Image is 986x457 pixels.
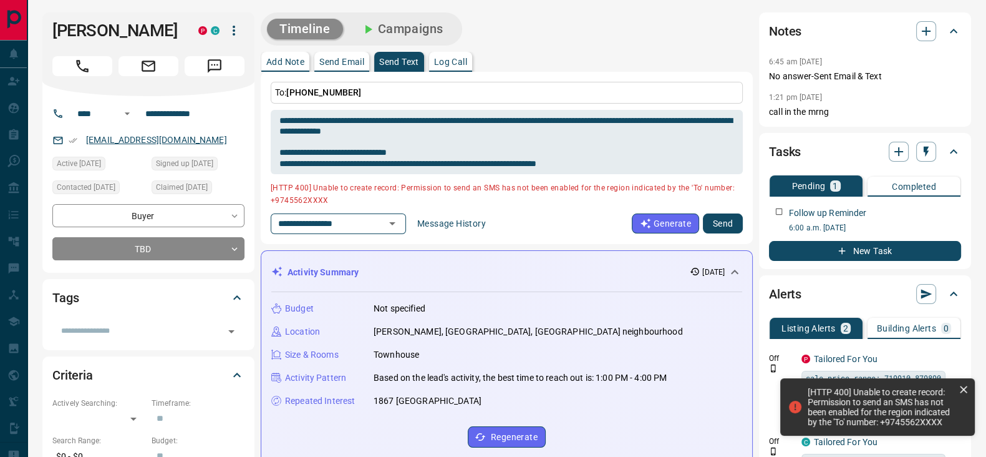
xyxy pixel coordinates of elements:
button: New Task [769,241,961,261]
button: Open [120,106,135,121]
button: Generate [632,214,699,233]
div: Criteria [52,360,244,390]
button: Campaigns [348,19,456,39]
span: Call [52,56,112,76]
div: Fri Feb 28 2025 [152,180,244,198]
div: Fri Mar 04 2022 [152,157,244,174]
button: Timeline [267,19,343,39]
p: Based on the lead's activity, the best time to reach out is: 1:00 PM - 4:00 PM [374,371,667,385]
div: Notes [769,16,961,46]
p: Pending [791,182,825,190]
div: property.ca [801,355,810,363]
p: Activity Pattern [285,371,346,385]
p: Add Note [266,57,304,66]
button: Send [703,214,743,233]
p: 6:45 am [DATE] [769,57,822,66]
span: Signed up [DATE] [156,157,213,170]
p: Not specified [374,302,425,315]
p: Budget [285,302,314,315]
p: Off [769,353,794,364]
p: 6:00 a.m. [DATE] [789,222,961,233]
p: Log Call [434,57,467,66]
p: Townhouse [374,348,419,361]
p: Actively Searching: [52,398,145,409]
p: 1867 [GEOGRAPHIC_DATA] [374,395,481,408]
p: Send Email [319,57,364,66]
div: Buyer [52,204,244,227]
svg: Push Notification Only [769,447,778,456]
div: condos.ca [211,26,220,35]
button: Open [384,215,401,232]
a: Tailored For You [814,354,877,364]
div: Tags [52,283,244,313]
span: Claimed [DATE] [156,181,208,194]
p: [HTTP 400] Unable to create record: Permission to send an SMS has not been enabled for the region... [271,182,743,207]
h2: Tags [52,288,79,308]
a: [EMAIL_ADDRESS][DOMAIN_NAME] [86,135,227,145]
div: Wed Mar 09 2022 [52,180,145,198]
p: [PERSON_NAME], [GEOGRAPHIC_DATA], [GEOGRAPHIC_DATA] neighbourhood [374,325,683,338]
p: 1:21 pm [DATE] [769,93,822,102]
svg: Email Verified [69,136,77,145]
p: 2 [843,324,848,333]
p: Follow up Reminder [789,207,866,220]
p: 0 [944,324,949,333]
p: 1 [833,182,838,190]
span: [PHONE_NUMBER] [286,87,361,97]
p: Size & Rooms [285,348,339,361]
p: call in the mrng [769,106,961,119]
p: Send Text [379,57,419,66]
div: Activity Summary[DATE] [271,261,742,284]
p: Budget: [152,435,244,446]
div: TBD [52,237,244,260]
div: property.ca [198,26,207,35]
div: [HTTP 400] Unable to create record: Permission to send an SMS has not been enabled for the region... [808,387,954,427]
p: Off [769,436,794,447]
h2: Notes [769,21,801,41]
h2: Tasks [769,142,801,162]
button: Regenerate [468,426,546,448]
span: Email [118,56,178,76]
h1: [PERSON_NAME] [52,21,180,41]
div: Wed Feb 26 2025 [52,157,145,174]
p: Completed [892,182,936,191]
p: To: [271,82,743,104]
svg: Push Notification Only [769,364,778,373]
span: Message [185,56,244,76]
span: sale price range: 719910,879890 [806,371,941,384]
p: No answer-Sent Email & Text [769,70,961,83]
p: Activity Summary [288,266,359,279]
span: Active [DATE] [57,157,101,170]
h2: Alerts [769,284,801,304]
p: [DATE] [702,267,725,278]
p: Location [285,325,320,338]
p: Building Alerts [877,324,936,333]
p: Listing Alerts [781,324,836,333]
span: Contacted [DATE] [57,181,115,194]
p: Timeframe: [152,398,244,409]
p: Repeated Interest [285,395,355,408]
button: Open [223,323,240,340]
button: Message History [410,214,493,233]
h2: Criteria [52,365,93,385]
div: Alerts [769,279,961,309]
p: Search Range: [52,435,145,446]
div: Tasks [769,137,961,167]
